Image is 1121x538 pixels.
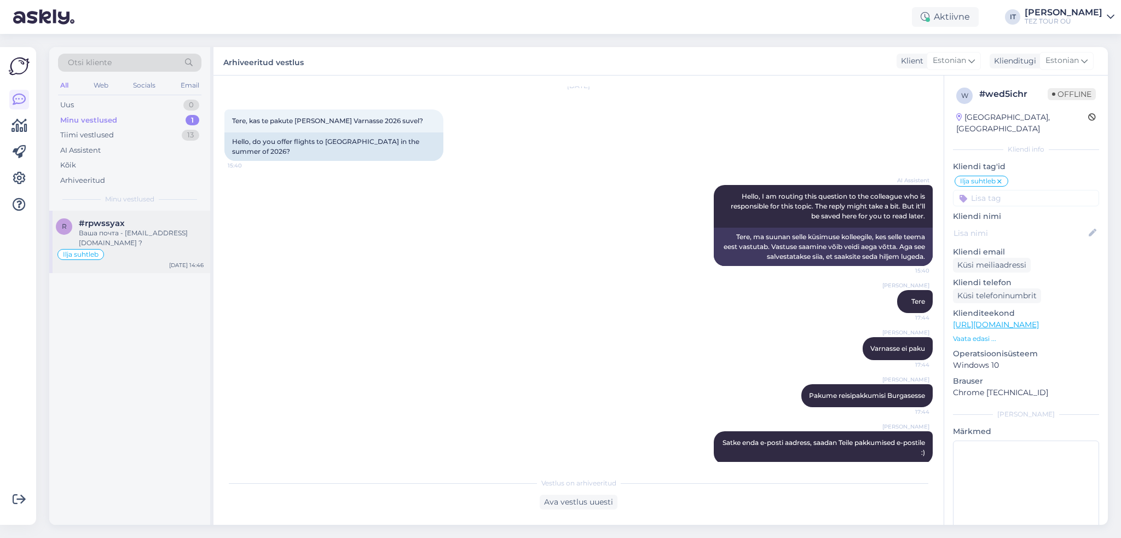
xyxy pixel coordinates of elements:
[178,78,201,92] div: Email
[232,117,423,125] span: Tere, kas te pakute [PERSON_NAME] Varnasse 2026 suvel?
[60,115,117,126] div: Minu vestlused
[888,176,929,184] span: AI Assistent
[223,54,304,68] label: Arhiveeritud vestlus
[1005,9,1020,25] div: IT
[58,78,71,92] div: All
[183,100,199,111] div: 0
[888,408,929,416] span: 17:44
[68,57,112,68] span: Otsi kliente
[60,175,105,186] div: Arhiveeritud
[953,387,1099,398] p: Chrome [TECHNICAL_ID]
[882,328,929,337] span: [PERSON_NAME]
[953,348,1099,360] p: Operatsioonisüsteem
[882,281,929,290] span: [PERSON_NAME]
[953,409,1099,419] div: [PERSON_NAME]
[169,261,204,269] div: [DATE] 14:46
[9,56,30,77] img: Askly Logo
[888,314,929,322] span: 17:44
[62,222,67,230] span: r
[953,211,1099,222] p: Kliendi nimi
[228,161,269,170] span: 15:40
[953,161,1099,172] p: Kliendi tag'id
[105,194,154,204] span: Minu vestlused
[870,344,925,352] span: Varnasse ei paku
[953,190,1099,206] input: Lisa tag
[60,145,101,156] div: AI Assistent
[953,320,1039,329] a: [URL][DOMAIN_NAME]
[953,375,1099,387] p: Brauser
[953,277,1099,288] p: Kliendi telefon
[60,100,74,111] div: Uus
[60,160,76,171] div: Kõik
[1048,88,1096,100] span: Offline
[897,55,923,67] div: Klient
[933,55,966,67] span: Estonian
[1025,8,1114,26] a: [PERSON_NAME]TEZ TOUR OÜ
[541,478,616,488] span: Vestlus on arhiveeritud
[91,78,111,92] div: Web
[953,144,1099,154] div: Kliendi info
[1025,17,1102,26] div: TEZ TOUR OÜ
[953,334,1099,344] p: Vaata edasi ...
[224,132,443,161] div: Hello, do you offer flights to [GEOGRAPHIC_DATA] in the summer of 2026?
[953,258,1031,273] div: Küsi meiliaadressi
[990,55,1036,67] div: Klienditugi
[60,130,114,141] div: Tiimi vestlused
[882,423,929,431] span: [PERSON_NAME]
[1045,55,1079,67] span: Estonian
[882,375,929,384] span: [PERSON_NAME]
[956,112,1088,135] div: [GEOGRAPHIC_DATA], [GEOGRAPHIC_DATA]
[979,88,1048,101] div: # wed5ichr
[888,361,929,369] span: 17:44
[953,426,1099,437] p: Märkmed
[723,438,927,456] span: Satke enda e-posti aadress, saadan Teile pakkumised e-postile :)
[953,360,1099,371] p: Windows 10
[186,115,199,126] div: 1
[953,308,1099,319] p: Klienditeekond
[954,227,1087,239] input: Lisa nimi
[960,178,996,184] span: Ilja suhtleb
[63,251,99,258] span: Ilja suhtleb
[714,228,933,266] div: Tere, ma suunan selle küsimuse kolleegile, kes selle teema eest vastutab. Vastuse saamine võib ve...
[888,267,929,275] span: 15:40
[79,228,204,248] div: Ваша почта - [EMAIL_ADDRESS][DOMAIN_NAME] ?
[1025,8,1102,17] div: [PERSON_NAME]
[731,192,927,220] span: Hello, I am routing this question to the colleague who is responsible for this topic. The reply m...
[953,288,1041,303] div: Küsi telefoninumbrit
[953,246,1099,258] p: Kliendi email
[809,391,925,400] span: Pakume reisipakkumisi Burgasesse
[540,495,617,510] div: Ava vestlus uuesti
[961,91,968,100] span: w
[911,297,925,305] span: Tere
[131,78,158,92] div: Socials
[182,130,199,141] div: 13
[912,7,979,27] div: Aktiivne
[79,218,125,228] span: #rpwssyax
